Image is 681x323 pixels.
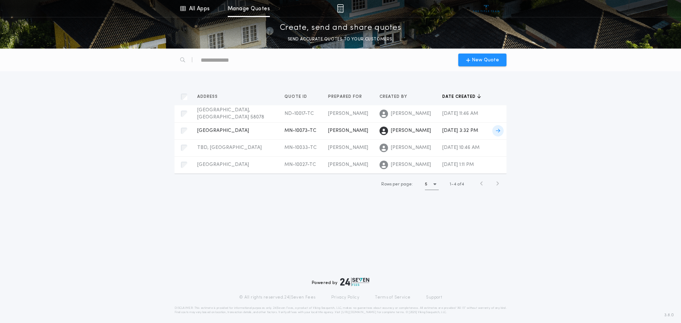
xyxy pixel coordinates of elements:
a: Support [426,295,442,300]
span: MN-10033-TC [284,145,317,150]
button: New Quote [458,54,506,66]
span: Address [197,94,219,100]
span: 1 [450,182,451,186]
span: [DATE] 11:46 AM [442,111,478,116]
span: 3.8.0 [664,312,674,318]
span: Prepared for [328,94,364,100]
p: Create, send and share quotes [280,22,402,34]
span: Rows per page: [381,182,413,186]
button: Created by [380,93,413,100]
span: [DATE] 1:11 PM [442,162,474,167]
span: [DATE] 3:32 PM [442,128,478,133]
button: Quote ID [284,93,312,100]
span: 4 [454,182,456,186]
img: vs-icon [473,5,500,12]
img: img [337,4,344,13]
span: [PERSON_NAME] [328,111,368,116]
span: [PERSON_NAME] [328,162,368,167]
p: SEND ACCURATE QUOTES TO YOUR CUSTOMERS. [288,36,393,43]
span: Date created [442,94,477,100]
span: [PERSON_NAME] [391,161,431,168]
a: Privacy Policy [331,295,360,300]
a: Terms of Service [375,295,410,300]
button: Date created [442,93,481,100]
span: [PERSON_NAME] [328,145,368,150]
span: [PERSON_NAME] [391,127,431,134]
button: 5 [425,179,439,190]
p: DISCLAIMER: This estimate is provided for informational purposes only. 24|Seven Fees, a product o... [175,306,506,314]
p: © All rights reserved. 24|Seven Fees [239,295,316,300]
span: MN-10073-TC [284,128,316,133]
h1: 5 [425,181,427,188]
span: [PERSON_NAME] [391,110,431,117]
button: Address [197,93,223,100]
span: New Quote [472,56,499,64]
a: [URL][DOMAIN_NAME] [341,311,376,314]
span: [GEOGRAPHIC_DATA], [GEOGRAPHIC_DATA] 58078 [197,107,264,120]
span: TBD, [GEOGRAPHIC_DATA] [197,145,262,150]
span: [PERSON_NAME] [328,128,368,133]
div: Powered by [312,278,369,286]
span: ND-10017-TC [284,111,314,116]
span: Created by [380,94,409,100]
span: [GEOGRAPHIC_DATA] [197,128,249,133]
span: of 4 [457,181,464,188]
span: MN-10027-TC [284,162,316,167]
span: [PERSON_NAME] [391,144,431,151]
span: [GEOGRAPHIC_DATA] [197,162,249,167]
span: Quote ID [284,94,309,100]
img: logo [340,278,369,286]
span: [DATE] 10:46 AM [442,145,480,150]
